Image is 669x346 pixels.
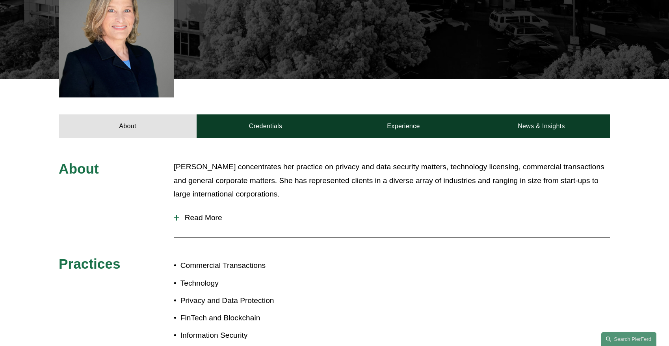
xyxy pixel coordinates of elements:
[180,277,334,290] p: Technology
[180,329,334,342] p: Information Security
[179,213,610,222] span: Read More
[180,311,334,325] p: FinTech and Blockchain
[334,114,472,138] a: Experience
[59,114,197,138] a: About
[472,114,610,138] a: News & Insights
[59,256,121,271] span: Practices
[59,161,99,176] span: About
[180,259,334,273] p: Commercial Transactions
[180,294,334,308] p: Privacy and Data Protection
[174,160,610,201] p: [PERSON_NAME] concentrates her practice on privacy and data security matters, technology licensin...
[197,114,334,138] a: Credentials
[601,332,656,346] a: Search this site
[174,208,610,228] button: Read More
